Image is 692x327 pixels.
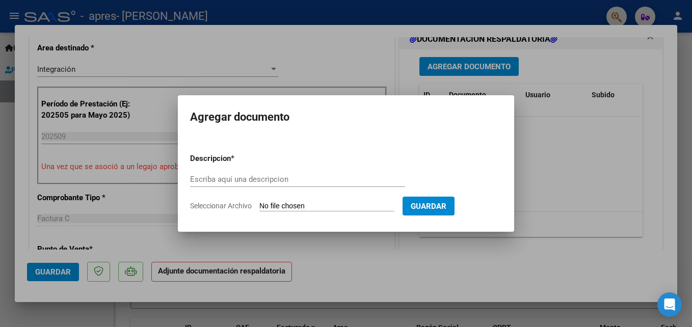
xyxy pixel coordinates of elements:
span: Guardar [411,202,446,211]
span: Seleccionar Archivo [190,202,252,210]
button: Guardar [403,197,455,215]
div: Open Intercom Messenger [657,292,682,317]
p: Descripcion [190,153,284,165]
h2: Agregar documento [190,107,502,127]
